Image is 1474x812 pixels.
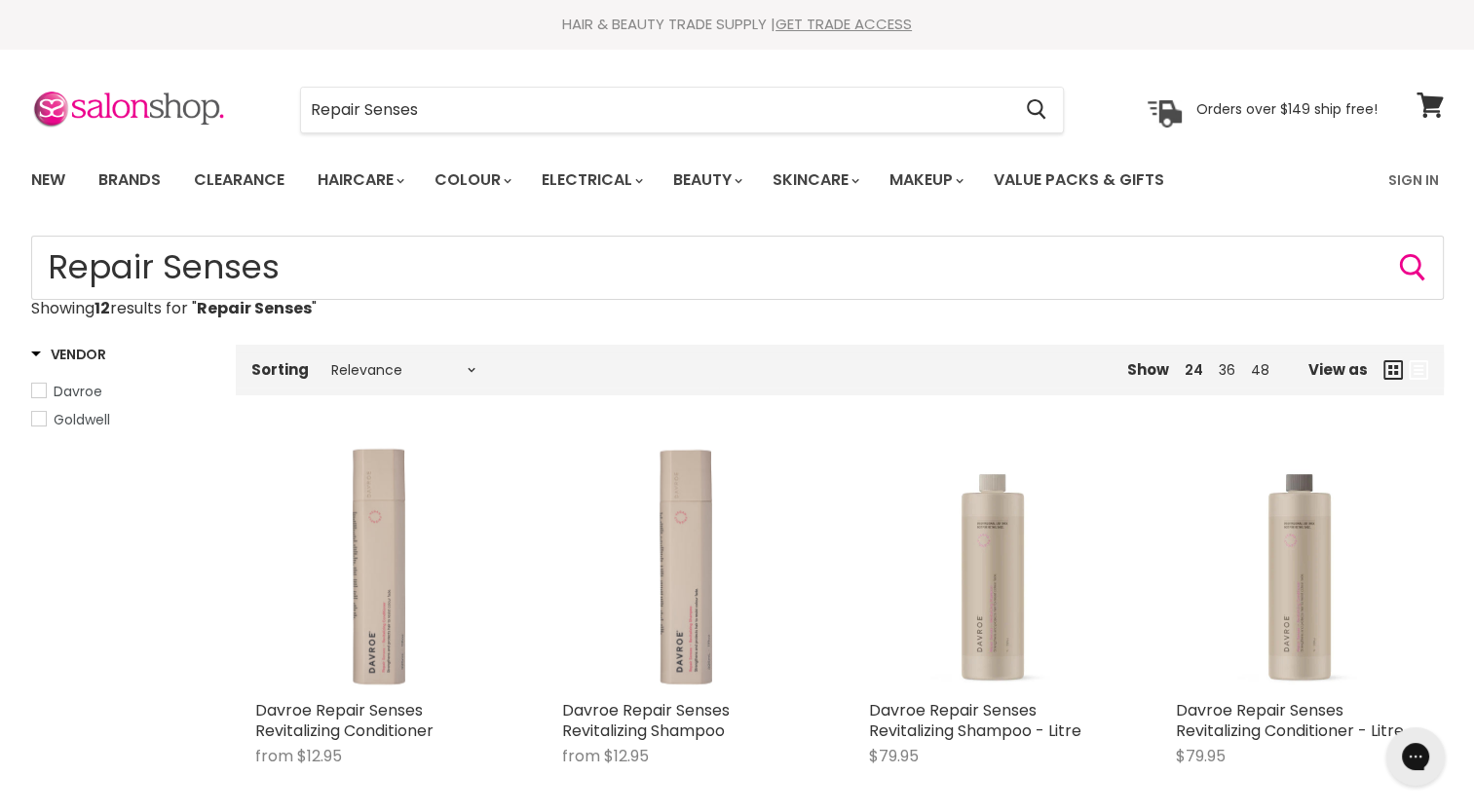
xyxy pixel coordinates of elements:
a: Clearance [179,160,299,201]
label: Sorting [251,361,309,378]
input: Search [301,88,1011,132]
span: View as [1308,361,1368,378]
a: Value Packs & Gifts [979,160,1179,201]
ul: Main menu [17,152,1278,208]
span: $79.95 [1176,745,1226,767]
p: Orders over $149 ship free! [1196,100,1378,118]
button: Search [1397,252,1428,283]
span: $79.95 [869,745,919,767]
a: Davroe Repair Senses Revitalizing Shampoo [562,699,730,742]
h3: Vendor [31,345,106,364]
strong: 12 [94,297,110,319]
a: New [17,160,80,201]
span: $12.95 [297,745,342,767]
img: Davroe Repair Senses Revitalizing Conditioner [255,442,504,690]
img: Davroe Repair Senses Revitalizing Shampoo [562,442,811,690]
img: Davroe Repair Senses Revitalizing Conditioner - Litre [1176,442,1424,690]
span: Goldwell [54,410,110,429]
a: 24 [1185,360,1203,380]
a: Davroe [31,381,211,402]
form: Product [31,236,1444,300]
button: Search [1011,88,1063,132]
span: Davroe [54,382,102,401]
a: Colour [420,160,523,201]
input: Search [31,236,1444,300]
a: Makeup [875,160,975,201]
img: Davroe Repair Senses Revitalizing Shampoo - Litre [869,442,1117,690]
span: from [562,745,600,767]
a: GET TRADE ACCESS [775,14,912,34]
div: HAIR & BEAUTY TRADE SUPPLY | [7,15,1468,34]
nav: Main [7,152,1468,208]
a: Brands [84,160,175,201]
a: Skincare [758,160,871,201]
span: from [255,745,293,767]
a: Sign In [1377,160,1451,201]
a: Electrical [527,160,655,201]
a: Davroe Repair Senses Revitalizing Conditioner - Litre [1176,699,1404,742]
span: $12.95 [604,745,649,767]
a: Davroe Repair Senses Revitalizing Conditioner [255,699,434,742]
a: Haircare [303,160,416,201]
iframe: Gorgias live chat messenger [1377,720,1455,793]
a: 48 [1251,360,1269,380]
a: Davroe Repair Senses Revitalizing Shampoo - Litre [869,699,1081,742]
a: 36 [1219,360,1235,380]
p: Showing results for " " [31,300,1444,317]
form: Product [300,87,1064,133]
span: Show [1127,359,1169,380]
a: Goldwell [31,409,211,430]
strong: Repair Senses [197,297,312,319]
a: Beauty [659,160,754,201]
